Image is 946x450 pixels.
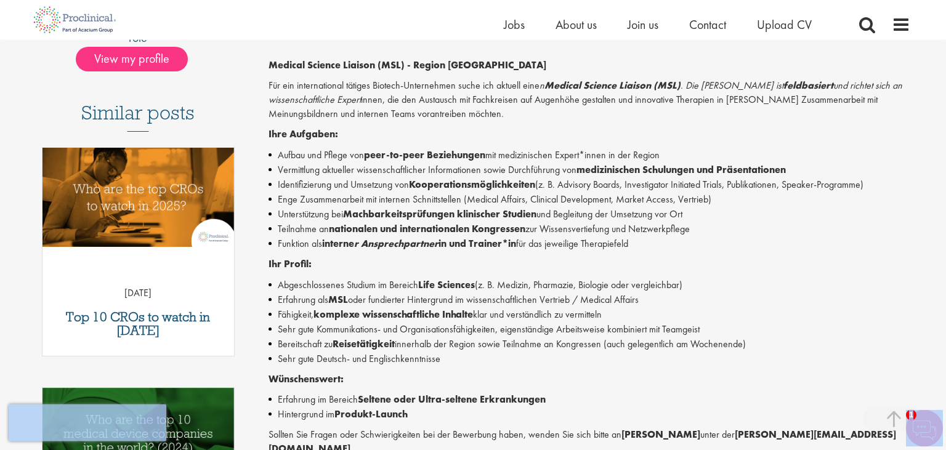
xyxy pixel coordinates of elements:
[81,102,195,132] h3: Similar posts
[269,127,338,140] strong: Ihre Aufgaben:
[42,148,234,247] img: Top 10 CROs 2025 | Proclinical
[269,79,911,121] p: Für ein international tätiges Biotech-Unternehmen suche ich aktuell eine innen, die den Austausch...
[783,79,833,92] strong: feldbasiert
[358,393,546,406] strong: Seltene oder Ultra-seltene Erkrankungen
[269,222,911,236] li: Teilnahme an zur Wissensvertiefung und Netzwerkpflege
[333,337,395,350] strong: Reisetätigkeit
[269,148,911,163] li: Aufbau und Pflege von mit medizinischen Expert*innen in der Region
[757,17,812,33] a: Upload CV
[556,17,597,33] a: About us
[906,410,943,447] img: Chatbot
[42,148,234,257] a: Link to a post
[269,58,546,71] strong: Medical Science Liaison (MSL) - Region [GEOGRAPHIC_DATA]
[269,257,312,270] strong: Ihr Profil:
[269,392,911,407] li: Erfahrung im Bereich
[576,163,786,176] strong: medizinischen Schulungen und Präsentationen
[269,207,911,222] li: Unterstützung bei und Begleitung der Umsetzung vor Ort
[343,207,536,220] strong: Machbarkeitsprüfungen klinischer Studien
[322,237,516,250] strong: interne in und Trainer*in
[328,293,348,306] strong: MSL
[49,310,228,337] a: Top 10 CROs to watch in [DATE]
[313,308,473,321] strong: komplexe wissenschaftliche Inhalte
[76,49,200,65] a: View my profile
[269,372,344,385] strong: Wünschenswert:
[269,352,911,366] li: Sehr gute Deutsch- und Englischkenntnisse
[269,322,911,337] li: Sehr gute Kommunikations- und Organisationsfähigkeiten, eigenständige Arbeitsweise kombiniert mit...
[409,178,535,191] strong: Kooperationsmöglichkeiten
[42,286,234,300] p: [DATE]
[76,47,188,71] span: View my profile
[269,236,911,251] li: Funktion als für das jeweilige Therapiefeld
[269,177,911,192] li: Identifizierung und Umsetzung von (z. B. Advisory Boards, Investigator Initiated Trials, Publikat...
[628,17,658,33] a: Join us
[621,428,700,441] strong: [PERSON_NAME]
[689,17,726,33] a: Contact
[269,79,902,106] em: n . Die [PERSON_NAME] ist und richtet sich an wissenschaftliche Expert
[269,278,911,292] li: Abgeschlossenes Studium im Bereich (z. B. Medizin, Pharmazie, Biologie oder vergleichbar)
[364,148,485,161] strong: peer-to-peer Beziehungen
[269,192,911,207] li: Enge Zusammenarbeit mit internen Schnittstellen (Medical Affairs, Clinical Development, Market Ac...
[269,407,911,422] li: Hintergrund im
[269,307,911,322] li: Fähigkeit, klar und verständlich zu vermitteln
[269,163,911,177] li: Vermittlung aktueller wissenschaftlicher Informationen sowie Durchführung von
[269,292,911,307] li: Erfahrung als oder fundierter Hintergrund im wissenschaftlichen Vertrieb / Medical Affairs
[418,278,475,291] strong: Life Sciences
[544,79,681,92] strong: Medical Science Liaison (MSL)
[269,337,911,352] li: Bereitschaft zu innerhalb der Region sowie Teilnahme an Kongressen (auch gelegentlich am Wochenende)
[504,17,525,33] a: Jobs
[906,410,916,420] span: 1
[334,408,408,420] strong: Produkt-Launch
[354,237,439,250] em: r Ansprechpartner
[9,404,166,441] iframe: reCAPTCHA
[329,222,525,235] strong: nationalen und internationalen Kongressen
